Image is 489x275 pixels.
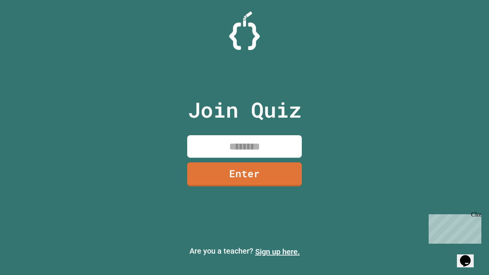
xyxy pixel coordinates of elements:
div: Chat with us now!Close [3,3,53,49]
p: Join Quiz [188,94,301,126]
a: Enter [187,162,302,186]
a: Sign up here. [255,247,300,256]
iframe: chat widget [457,244,481,267]
p: Are you a teacher? [6,245,483,257]
iframe: chat widget [426,211,481,244]
img: Logo.svg [229,11,260,50]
